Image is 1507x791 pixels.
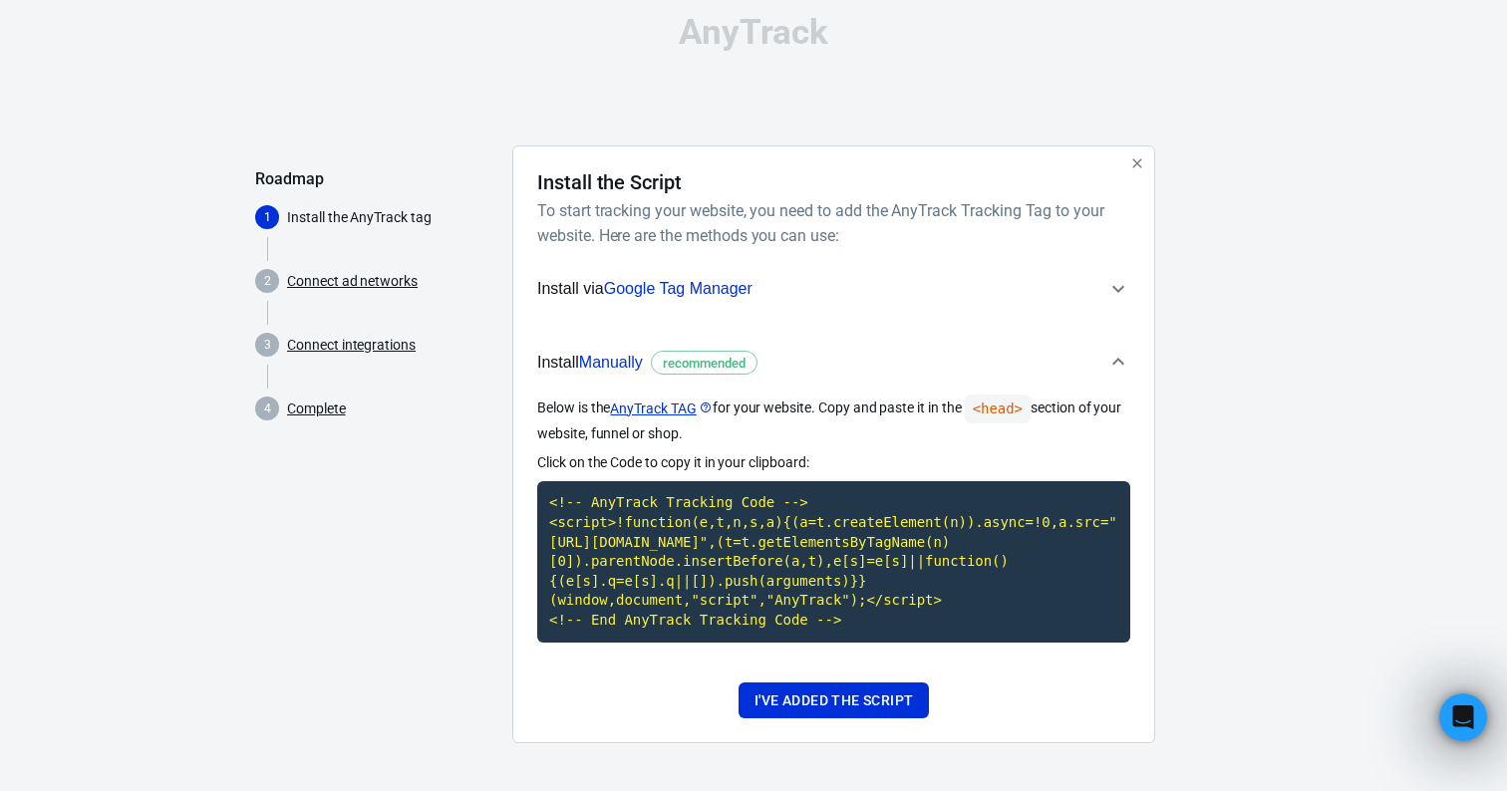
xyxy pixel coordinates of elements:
[264,210,271,224] text: 1
[739,682,929,719] button: I've added the script
[255,169,496,189] h5: Roadmap
[264,338,271,352] text: 3
[537,276,753,302] span: Install via
[537,264,1130,314] button: Install viaGoogle Tag Manager
[264,274,271,288] text: 2
[537,350,757,376] span: Install
[287,398,346,419] a: Complete
[604,280,753,297] span: Google Tag Manager
[656,354,753,374] span: recommended
[537,395,1130,444] p: Below is the for your website. Copy and paste it in the section of your website, funnel or shop.
[537,330,1130,395] button: InstallManuallyrecommended
[255,15,1252,50] div: AnyTrack
[287,335,416,356] a: Connect integrations
[287,271,418,292] a: Connect ad networks
[965,395,1031,423] code: <head>
[537,452,1130,473] p: Click on the Code to copy it in your clipboard:
[579,354,643,371] span: Manually
[287,207,496,228] p: Install the AnyTrack tag
[537,481,1130,642] code: Click to copy
[264,401,271,415] text: 4
[610,398,712,419] a: AnyTrack TAG
[537,170,682,194] h4: Install the Script
[1439,693,1487,741] iframe: Intercom live chat
[537,198,1122,248] h6: To start tracking your website, you need to add the AnyTrack Tracking Tag to your website. Here a...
